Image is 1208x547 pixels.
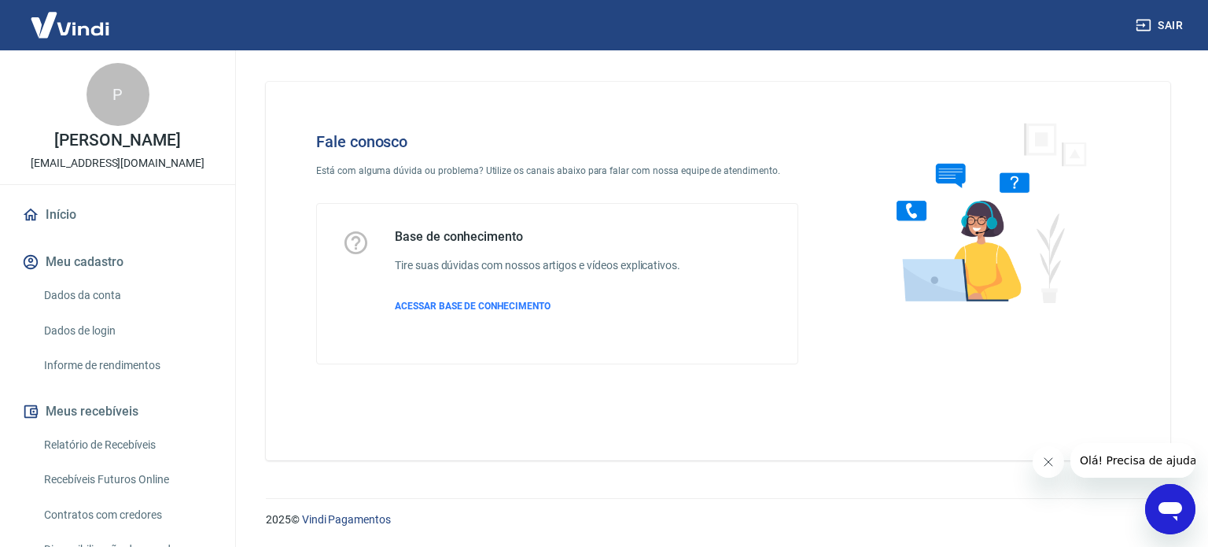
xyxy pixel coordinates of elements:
[395,301,551,312] span: ACESSAR BASE DE CONHECIMENTO
[38,349,216,382] a: Informe de rendimentos
[1033,446,1064,478] iframe: Fechar mensagem
[19,1,121,49] img: Vindi
[19,394,216,429] button: Meus recebíveis
[31,155,204,172] p: [EMAIL_ADDRESS][DOMAIN_NAME]
[395,299,680,313] a: ACESSAR BASE DE CONHECIMENTO
[54,132,180,149] p: [PERSON_NAME]
[19,245,216,279] button: Meu cadastro
[9,11,132,24] span: Olá! Precisa de ajuda?
[266,512,1170,528] p: 2025 ©
[1132,11,1189,40] button: Sair
[19,198,216,232] a: Início
[38,464,216,496] a: Recebíveis Futuros Online
[1145,484,1195,534] iframe: Botão para abrir a janela de mensagens
[1070,443,1195,478] iframe: Mensagem da empresa
[316,132,798,151] h4: Fale conosco
[38,279,216,312] a: Dados da conta
[316,164,798,178] p: Está com alguma dúvida ou problema? Utilize os canais abaixo para falar com nossa equipe de atend...
[38,315,216,347] a: Dados de login
[38,499,216,531] a: Contratos com credores
[865,107,1104,317] img: Fale conosco
[395,229,680,245] h5: Base de conhecimento
[302,513,391,526] a: Vindi Pagamentos
[87,63,149,126] div: P
[38,429,216,461] a: Relatório de Recebíveis
[395,257,680,274] h6: Tire suas dúvidas com nossos artigos e vídeos explicativos.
